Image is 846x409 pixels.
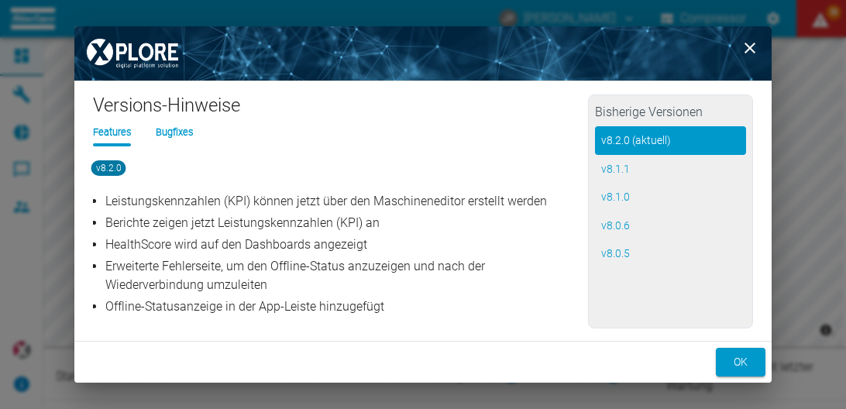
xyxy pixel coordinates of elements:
[105,214,583,232] p: Berichte zeigen jetzt Leistungskennzahlen (KPI) an
[734,33,765,64] button: close
[595,126,746,155] button: v8.2.0 (aktuell)
[716,348,765,376] button: ok
[156,125,193,139] li: Bugfixes
[105,235,583,254] p: HealthScore wird auf den Dashboards angezeigt
[595,155,746,184] button: v8.1.1
[595,183,746,211] button: v8.1.0
[74,26,772,81] img: background image
[91,160,126,176] span: v8.2.0
[74,26,191,81] img: XPLORE Logo
[595,239,746,268] button: v8.0.5
[93,94,588,125] h1: Versions-Hinweise
[595,101,746,126] h2: Bisherige Versionen
[105,257,583,294] p: Erweiterte Fehlerseite, um den Offline-Status anzuzeigen und nach der Wiederverbindung umzuleiten
[105,297,583,316] p: Offline-Statusanzeige in der App-Leiste hinzugefügt
[595,211,746,240] button: v8.0.6
[93,125,131,139] li: Features
[105,192,583,211] p: Leistungskennzahlen (KPI) können jetzt über den Maschineneditor erstellt werden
